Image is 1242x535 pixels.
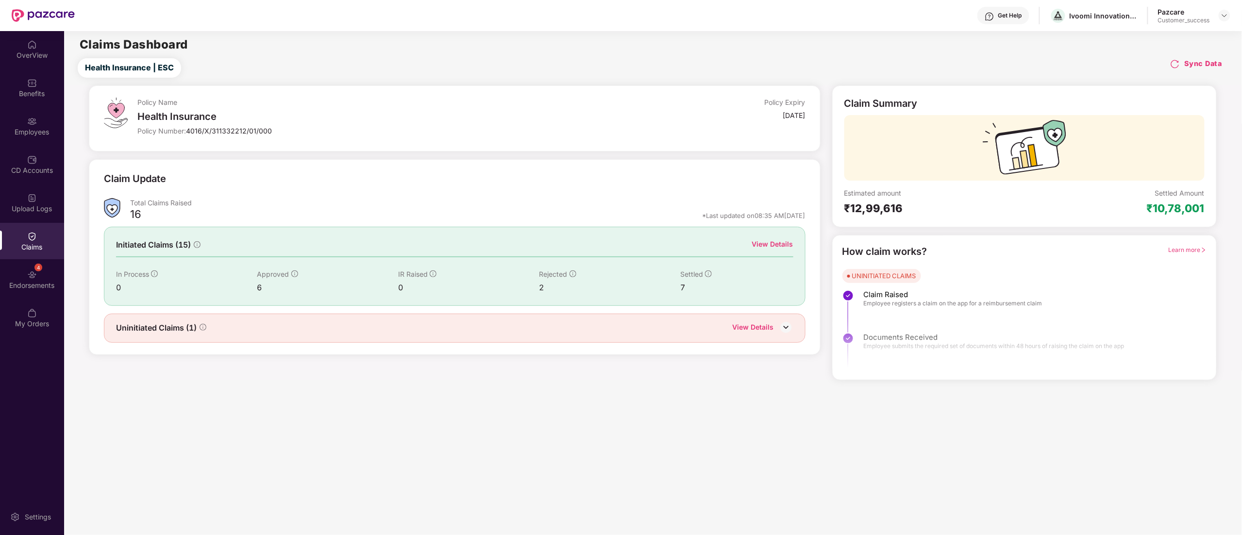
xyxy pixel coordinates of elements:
span: Rejected [539,270,568,278]
div: Customer_success [1158,17,1210,24]
span: info-circle [705,270,712,277]
img: iVOOMI%20Logo%20(1).png [1051,9,1065,23]
img: svg+xml;base64,PHN2ZyBpZD0iRW5kb3JzZW1lbnRzIiB4bWxucz0iaHR0cDovL3d3dy53My5vcmcvMjAwMC9zdmciIHdpZH... [27,270,37,280]
img: svg+xml;base64,PHN2ZyBpZD0iSGVscC0zMngzMiIgeG1sbnM9Imh0dHA6Ly93d3cudzMub3JnLzIwMDAvc3ZnIiB3aWR0aD... [985,12,994,21]
button: Health Insurance | ESC [78,58,181,78]
img: svg+xml;base64,PHN2ZyBpZD0iQ0RfQWNjb3VudHMiIGRhdGEtbmFtZT0iQ0QgQWNjb3VudHMiIHhtbG5zPSJodHRwOi8vd3... [27,155,37,165]
div: 0 [116,282,257,294]
div: Settings [22,512,54,522]
div: Total Claims Raised [130,198,806,207]
div: How claim works? [842,244,927,259]
div: UNINITIATED CLAIMS [852,271,916,281]
span: In Process [116,270,149,278]
img: New Pazcare Logo [12,9,75,22]
img: svg+xml;base64,PHN2ZyB4bWxucz0iaHR0cDovL3d3dy53My5vcmcvMjAwMC9zdmciIHdpZHRoPSI0OS4zMiIgaGVpZ2h0PS... [104,98,128,128]
div: ₹10,78,001 [1147,201,1205,215]
h2: Claims Dashboard [80,39,188,50]
div: 2 [539,282,681,294]
div: Claim Summary [844,98,918,109]
span: info-circle [430,270,436,277]
span: Employee registers a claim on the app for a reimbursement claim [864,300,1042,307]
div: *Last updated on 08:35 AM[DATE] [703,211,806,220]
span: info-circle [194,241,201,248]
div: 4 [34,264,42,271]
span: Settled [680,270,703,278]
img: svg+xml;base64,PHN2ZyBpZD0iTXlfT3JkZXJzIiBkYXRhLW5hbWU9Ik15IE9yZGVycyIgeG1sbnM9Imh0dHA6Ly93d3cudz... [27,308,37,318]
div: View Details [733,322,774,334]
div: 6 [257,282,399,294]
div: Ivoomi Innovation Private Limited [1070,11,1138,20]
img: svg+xml;base64,PHN2ZyBpZD0iVXBsb2FkX0xvZ3MiIGRhdGEtbmFtZT0iVXBsb2FkIExvZ3MiIHhtbG5zPSJodHRwOi8vd3... [27,193,37,203]
div: Health Insurance [137,111,583,122]
div: Pazcare [1158,7,1210,17]
span: Initiated Claims (15) [116,239,191,251]
h4: Sync Data [1185,59,1223,68]
span: IR Raised [398,270,428,278]
span: info-circle [291,270,298,277]
div: 7 [680,282,793,294]
span: Uninitiated Claims (1) [116,322,197,334]
span: info-circle [570,270,576,277]
span: Learn more [1169,246,1207,253]
div: Policy Number: [137,126,583,135]
img: svg+xml;base64,PHN2ZyBpZD0iSG9tZSIgeG1sbnM9Imh0dHA6Ly93d3cudzMub3JnLzIwMDAvc3ZnIiB3aWR0aD0iMjAiIG... [27,40,37,50]
img: svg+xml;base64,PHN2ZyBpZD0iUmVsb2FkLTMyeDMyIiB4bWxucz0iaHR0cDovL3d3dy53My5vcmcvMjAwMC9zdmciIHdpZH... [1170,59,1180,69]
div: 16 [130,207,141,224]
img: ClaimsSummaryIcon [104,198,120,218]
img: svg+xml;base64,PHN2ZyBpZD0iRHJvcGRvd24tMzJ4MzIiIHhtbG5zPSJodHRwOi8vd3d3LnczLm9yZy8yMDAwL3N2ZyIgd2... [1221,12,1228,19]
span: Claim Raised [864,290,1042,300]
img: svg+xml;base64,PHN2ZyB3aWR0aD0iMTcyIiBoZWlnaHQ9IjExMyIgdmlld0JveD0iMCAwIDE3MiAxMTMiIGZpbGw9Im5vbm... [983,120,1066,181]
img: svg+xml;base64,PHN2ZyBpZD0iQmVuZWZpdHMiIHhtbG5zPSJodHRwOi8vd3d3LnczLm9yZy8yMDAwL3N2ZyIgd2lkdGg9Ij... [27,78,37,88]
div: Get Help [998,12,1022,19]
div: 0 [398,282,539,294]
img: svg+xml;base64,PHN2ZyBpZD0iU2V0dGluZy0yMHgyMCIgeG1sbnM9Imh0dHA6Ly93d3cudzMub3JnLzIwMDAvc3ZnIiB3aW... [10,512,20,522]
img: svg+xml;base64,PHN2ZyBpZD0iRW1wbG95ZWVzIiB4bWxucz0iaHR0cDovL3d3dy53My5vcmcvMjAwMC9zdmciIHdpZHRoPS... [27,117,37,126]
span: right [1201,247,1207,253]
div: Settled Amount [1155,188,1205,198]
img: DownIcon [779,320,793,334]
span: 4016/X/311332212/01/000 [186,127,272,135]
span: info-circle [151,270,158,277]
div: Policy Expiry [765,98,806,107]
img: svg+xml;base64,PHN2ZyBpZD0iU3RlcC1Eb25lLTMyeDMyIiB4bWxucz0iaHR0cDovL3d3dy53My5vcmcvMjAwMC9zdmciIH... [842,290,854,301]
div: Claim Update [104,171,166,186]
div: Estimated amount [844,188,1024,198]
span: info-circle [200,324,206,331]
div: Policy Name [137,98,583,107]
img: svg+xml;base64,PHN2ZyBpZD0iQ2xhaW0iIHhtbG5zPSJodHRwOi8vd3d3LnczLm9yZy8yMDAwL3N2ZyIgd2lkdGg9IjIwIi... [27,232,37,241]
div: ₹12,99,616 [844,201,1024,215]
span: Approved [257,270,289,278]
span: Health Insurance | ESC [85,62,174,74]
div: View Details [752,239,793,250]
div: [DATE] [783,111,806,120]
